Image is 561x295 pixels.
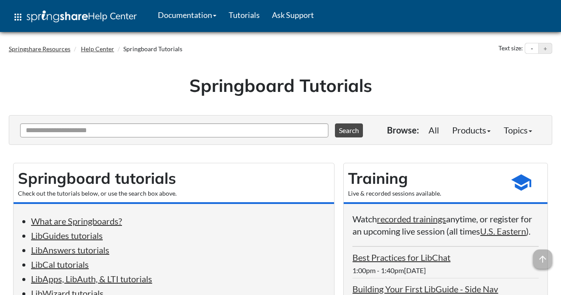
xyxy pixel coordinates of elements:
[533,249,552,269] span: arrow_upward
[352,284,498,294] a: Building Your First LibGuide - Side Nav
[348,189,499,198] div: Live & recorded sessions available.
[525,43,538,54] button: Decrease text size
[15,73,546,98] h1: Springboard Tutorials
[31,259,89,270] a: LibCal tutorials
[18,168,330,189] h2: Springboard tutorials
[27,11,88,22] img: Springshare
[13,12,23,22] span: apps
[387,124,419,136] p: Browse:
[152,4,223,26] a: Documentation
[446,121,497,139] a: Products
[352,266,426,274] span: 1:00pm - 1:40pm[DATE]
[480,226,526,236] a: U.S. Eastern
[539,43,552,54] button: Increase text size
[377,214,446,224] a: recorded trainings
[31,230,103,241] a: LibGuides tutorials
[31,274,152,284] a: LibApps, LibAuth, & LTI tutorials
[497,121,539,139] a: Topics
[497,43,525,54] div: Text size:
[81,45,114,53] a: Help Center
[352,213,539,237] p: Watch anytime, or register for an upcoming live session (all times ).
[31,245,109,255] a: LibAnswers tutorials
[9,45,70,53] a: Springshare Resources
[31,216,122,226] a: What are Springboards?
[348,168,499,189] h2: Training
[88,10,137,21] span: Help Center
[18,189,330,198] div: Check out the tutorials below, or use the search box above.
[223,4,266,26] a: Tutorials
[533,250,552,261] a: arrow_upward
[335,123,363,137] button: Search
[510,172,532,193] span: school
[422,121,446,139] a: All
[7,4,143,30] a: apps Help Center
[352,252,450,263] a: Best Practices for LibChat
[266,4,320,26] a: Ask Support
[115,45,182,53] li: Springboard Tutorials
